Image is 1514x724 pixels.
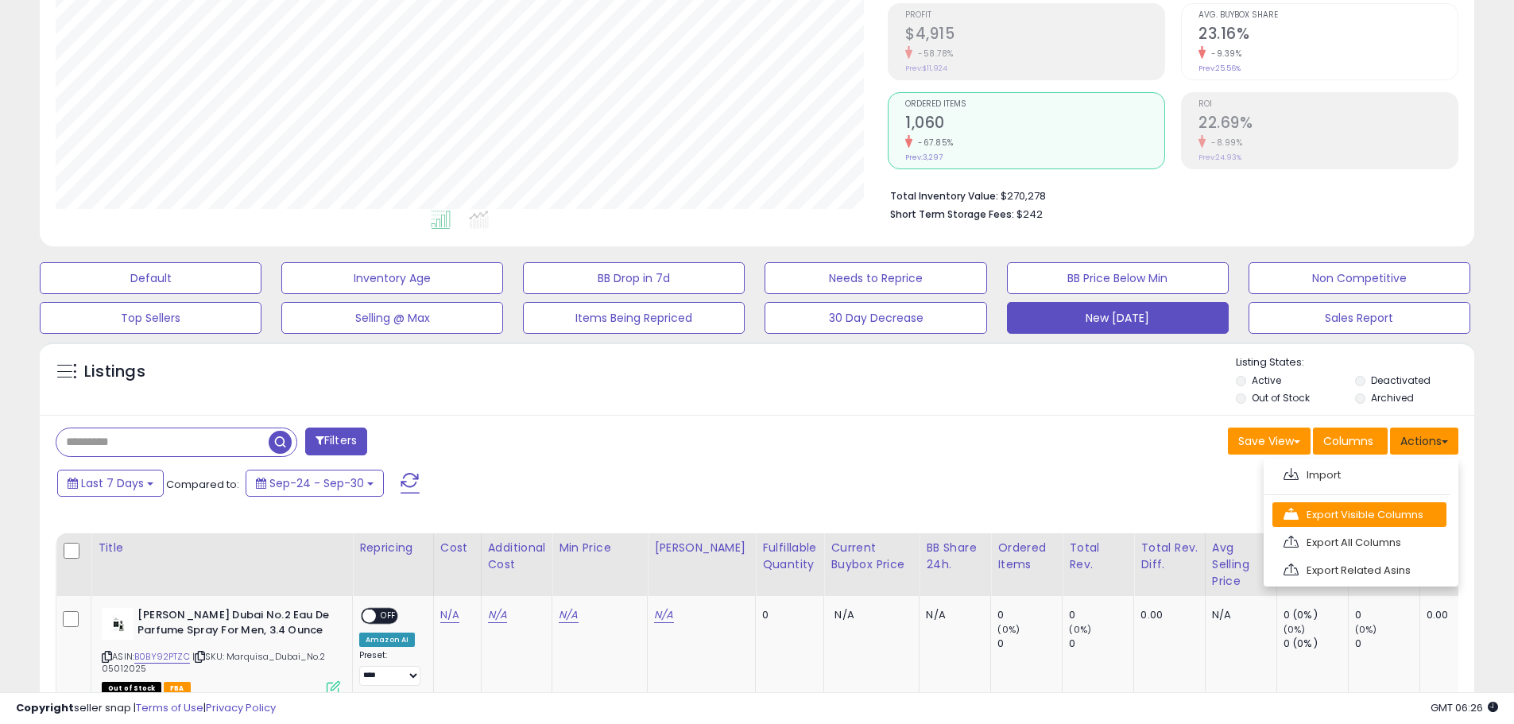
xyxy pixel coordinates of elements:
[16,701,276,716] div: seller snap | |
[269,475,364,491] span: Sep-24 - Sep-30
[1323,433,1373,449] span: Columns
[905,25,1164,46] h2: $4,915
[1431,700,1498,715] span: 2025-10-8 06:26 GMT
[1140,608,1192,622] div: 0.00
[102,608,134,640] img: 21GoZ0aZLqL._SL40_.jpg
[1016,207,1043,222] span: $242
[1007,262,1229,294] button: BB Price Below Min
[246,470,384,497] button: Sep-24 - Sep-30
[40,302,261,334] button: Top Sellers
[57,470,164,497] button: Last 7 Days
[1390,428,1458,455] button: Actions
[40,262,261,294] button: Default
[1212,608,1264,622] div: N/A
[1355,637,1419,651] div: 0
[1252,391,1310,405] label: Out of Stock
[997,608,1062,622] div: 0
[559,540,641,556] div: Min Price
[1198,11,1458,20] span: Avg. Buybox Share
[1427,608,1474,622] div: 0.00
[926,608,978,622] div: N/A
[905,64,947,73] small: Prev: $11,924
[359,650,421,686] div: Preset:
[84,361,145,383] h5: Listings
[166,477,239,492] span: Compared to:
[912,48,954,60] small: -58.78%
[762,608,811,622] div: 0
[905,100,1164,109] span: Ordered Items
[376,610,401,623] span: OFF
[1272,530,1446,555] a: Export All Columns
[1272,558,1446,583] a: Export Related Asins
[1249,302,1470,334] button: Sales Report
[134,650,190,664] a: B0BY92PTZC
[831,540,912,573] div: Current Buybox Price
[16,700,74,715] strong: Copyright
[912,137,954,149] small: -67.85%
[1371,391,1414,405] label: Archived
[1249,262,1470,294] button: Non Competitive
[440,540,474,556] div: Cost
[1284,637,1348,651] div: 0 (0%)
[1206,48,1241,60] small: -9.39%
[1069,623,1091,636] small: (0%)
[81,475,144,491] span: Last 7 Days
[1198,100,1458,109] span: ROI
[206,700,276,715] a: Privacy Policy
[440,607,459,623] a: N/A
[1069,608,1133,622] div: 0
[1069,637,1133,651] div: 0
[1007,302,1229,334] button: New [DATE]
[305,428,367,455] button: Filters
[102,650,325,674] span: | SKU: Marquisa_Dubai_No.2 05012025
[1313,428,1388,455] button: Columns
[890,185,1446,204] li: $270,278
[1228,428,1311,455] button: Save View
[281,302,503,334] button: Selling @ Max
[1284,608,1348,622] div: 0 (0%)
[281,262,503,294] button: Inventory Age
[905,11,1164,20] span: Profit
[137,608,331,641] b: [PERSON_NAME] Dubai No.2 Eau De Parfume Spray For Men, 3.4 Ounce
[905,114,1164,135] h2: 1,060
[1206,137,1242,149] small: -8.99%
[1198,114,1458,135] h2: 22.69%
[1069,540,1127,573] div: Total Rev.
[654,540,749,556] div: [PERSON_NAME]
[1371,374,1431,387] label: Deactivated
[890,207,1014,221] b: Short Term Storage Fees:
[1212,540,1270,590] div: Avg Selling Price
[1198,64,1241,73] small: Prev: 25.56%
[997,637,1062,651] div: 0
[834,607,854,622] span: N/A
[1272,463,1446,487] a: Import
[890,189,998,203] b: Total Inventory Value:
[1198,25,1458,46] h2: 23.16%
[997,623,1020,636] small: (0%)
[359,540,427,556] div: Repricing
[102,608,340,693] div: ASIN:
[1198,153,1241,162] small: Prev: 24.93%
[488,540,546,573] div: Additional Cost
[1140,540,1198,573] div: Total Rev. Diff.
[765,262,986,294] button: Needs to Reprice
[762,540,817,573] div: Fulfillable Quantity
[523,302,745,334] button: Items Being Repriced
[1236,355,1474,370] p: Listing States:
[997,540,1055,573] div: Ordered Items
[765,302,986,334] button: 30 Day Decrease
[559,607,578,623] a: N/A
[1252,374,1281,387] label: Active
[1272,502,1446,527] a: Export Visible Columns
[926,540,984,573] div: BB Share 24h.
[136,700,203,715] a: Terms of Use
[359,633,415,647] div: Amazon AI
[1355,623,1377,636] small: (0%)
[905,153,943,162] small: Prev: 3,297
[654,607,673,623] a: N/A
[488,607,507,623] a: N/A
[1355,608,1419,622] div: 0
[1284,623,1306,636] small: (0%)
[523,262,745,294] button: BB Drop in 7d
[98,540,346,556] div: Title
